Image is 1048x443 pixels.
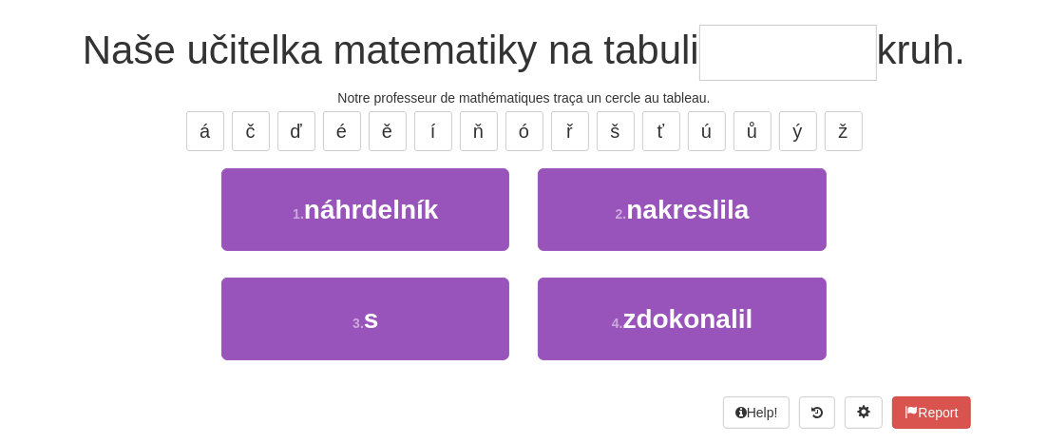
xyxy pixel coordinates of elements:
button: é [323,111,361,151]
button: í [414,111,452,151]
button: ý [779,111,817,151]
button: 1.náhrdelník [221,168,509,251]
button: š [597,111,635,151]
span: Naše učitelka matematiky na tabuli [83,28,699,72]
button: ó [505,111,543,151]
span: s [364,304,379,334]
button: ů [734,111,772,151]
span: nakreslila [626,195,749,224]
small: 4 . [612,316,623,331]
button: 2.nakreslila [538,168,826,251]
button: 3.s [221,278,509,360]
button: 4.zdokonalil [538,278,826,360]
button: ť [642,111,680,151]
small: 1 . [293,206,304,221]
button: ř [551,111,589,151]
div: Notre professeur de mathématiques traça un cercle au tableau. [78,88,971,107]
button: Round history (alt+y) [799,396,835,429]
span: zdokonalil [623,304,753,334]
button: ď [277,111,315,151]
span: kruh. [877,28,965,72]
small: 3 . [353,316,364,331]
button: Help! [723,396,791,429]
button: ě [369,111,407,151]
button: ž [825,111,863,151]
span: náhrdelník [304,195,439,224]
button: á [186,111,224,151]
button: Report [892,396,970,429]
button: č [232,111,270,151]
button: ň [460,111,498,151]
small: 2 . [616,206,627,221]
button: ú [688,111,726,151]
